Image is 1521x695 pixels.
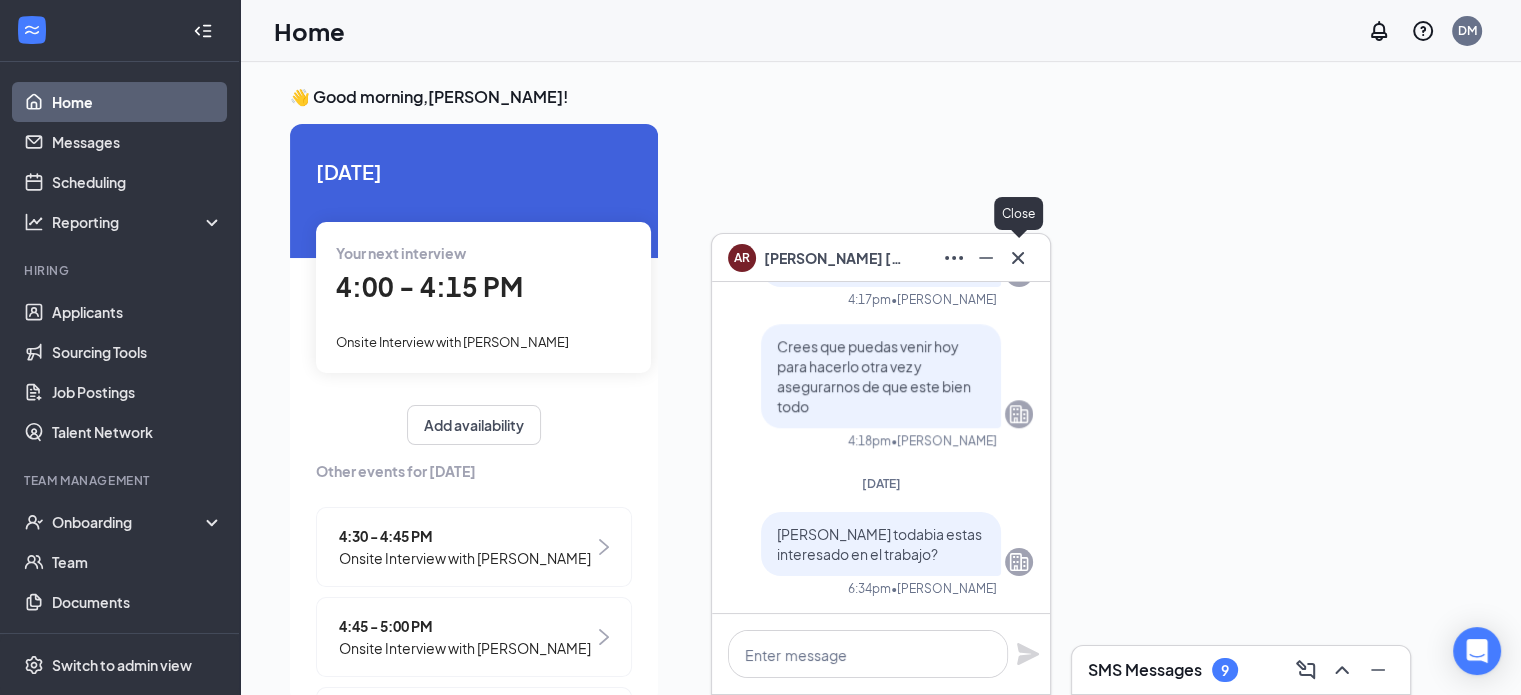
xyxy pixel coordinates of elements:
span: • [PERSON_NAME] [891,432,997,449]
span: • [PERSON_NAME] [891,580,997,597]
span: Onsite Interview with [PERSON_NAME] [336,334,569,350]
svg: QuestionInfo [1411,19,1435,43]
div: 4:18pm [848,432,891,449]
svg: Ellipses [942,246,966,270]
span: Onsite Interview with [PERSON_NAME] [339,547,591,569]
a: Sourcing Tools [52,332,223,372]
span: 4:30 - 4:45 PM [339,525,591,547]
a: Talent Network [52,412,223,452]
div: DM [1458,22,1477,39]
span: 4:45 - 5:00 PM [339,615,591,637]
span: [DATE] [316,156,632,187]
button: Cross [1002,242,1034,274]
a: Documents [52,582,223,622]
svg: UserCheck [24,512,44,532]
a: Surveys [52,622,223,662]
h1: Home [274,14,345,48]
svg: Company [1007,550,1031,574]
span: [DATE] [862,476,901,491]
svg: Company [1007,402,1031,426]
div: 6:34pm [848,580,891,597]
div: Close [994,197,1043,230]
span: Your next interview [336,244,466,262]
div: Switch to admin view [52,655,192,675]
svg: Minimize [974,246,998,270]
svg: ComposeMessage [1294,658,1318,682]
span: Crees que puedas venir hoy para hacerlo otra vez y asegurarnos de que este bien todo [777,337,971,415]
a: Job Postings [52,372,223,412]
span: 4:00 - 4:15 PM [336,270,523,303]
h3: 👋 Good morning, [PERSON_NAME] ! [290,86,1471,108]
button: Ellipses [938,242,970,274]
button: Minimize [1362,654,1394,686]
div: Team Management [24,472,219,489]
div: 4:17pm [848,291,891,308]
div: Onboarding [52,512,206,532]
a: Team [52,542,223,582]
button: ComposeMessage [1290,654,1322,686]
a: Scheduling [52,162,223,202]
button: Minimize [970,242,1002,274]
svg: Analysis [24,212,44,232]
svg: Collapse [193,21,213,41]
svg: Cross [1006,246,1030,270]
div: 9 [1221,662,1229,679]
h3: SMS Messages [1088,659,1202,681]
svg: Minimize [1366,658,1390,682]
svg: WorkstreamLogo [22,20,42,40]
svg: Plane [1016,642,1040,666]
span: Onsite Interview with [PERSON_NAME] [339,637,591,659]
svg: ChevronUp [1330,658,1354,682]
div: Reporting [52,212,224,232]
span: [PERSON_NAME] todabia estas interesado en el trabajo? [777,525,982,563]
button: Add availability [407,405,541,445]
button: ChevronUp [1326,654,1358,686]
span: Other events for [DATE] [316,460,632,482]
a: Applicants [52,292,223,332]
span: • [PERSON_NAME] [891,291,997,308]
span: [PERSON_NAME] [PERSON_NAME] [764,247,904,269]
div: Open Intercom Messenger [1453,627,1501,675]
svg: Notifications [1367,19,1391,43]
div: Hiring [24,262,219,279]
a: Messages [52,122,223,162]
a: Home [52,82,223,122]
svg: Settings [24,655,44,675]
